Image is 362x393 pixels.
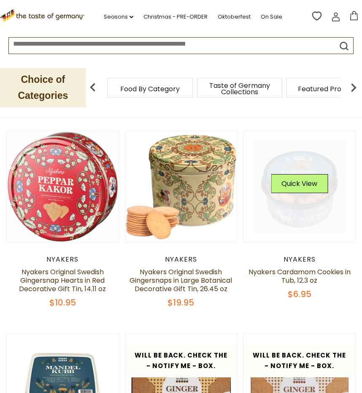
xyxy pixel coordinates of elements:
span: $10.95 [49,297,76,308]
a: Taste of Germany Collections [206,82,273,95]
div: Nyakers [6,255,119,264]
button: Quick View [271,174,328,193]
img: previous arrow [84,79,101,96]
div: Nyakers [243,255,356,264]
a: Christmas - PRE-ORDER [143,12,208,22]
img: Nyakers [243,131,355,243]
a: Nyakers Cardamom Cookies in Tub, 12.3 oz [249,267,351,285]
a: Nyakers Original Swedish Gingersnaps in Large Botanical Decorative Gift Tin, 26.45 oz [130,267,232,294]
span: $19.95 [167,297,194,308]
a: Seasons [104,12,133,22]
a: Featured Products [298,86,360,92]
img: Nyakers [7,131,119,243]
a: Oktoberfest [218,12,251,22]
span: $6.95 [288,288,311,300]
img: next arrow [345,79,362,96]
a: On Sale [261,12,282,22]
a: Nyakers Original Swedish Gingersnap Hearts in Red Decorative Gift Tin, 14.11 oz [19,267,106,294]
a: Food By Category [120,86,180,92]
div: Nyakers [125,255,238,264]
img: Nyakers [125,131,237,243]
